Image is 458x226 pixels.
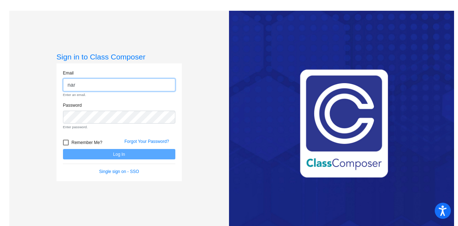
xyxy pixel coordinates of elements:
[72,138,102,147] span: Remember Me?
[99,169,139,174] a: Single sign on - SSO
[63,149,175,159] button: Log In
[63,92,175,97] small: Enter an email.
[63,102,82,109] label: Password
[63,70,74,76] label: Email
[63,125,175,130] small: Enter password.
[57,52,182,61] h3: Sign in to Class Composer
[125,139,169,144] a: Forgot Your Password?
